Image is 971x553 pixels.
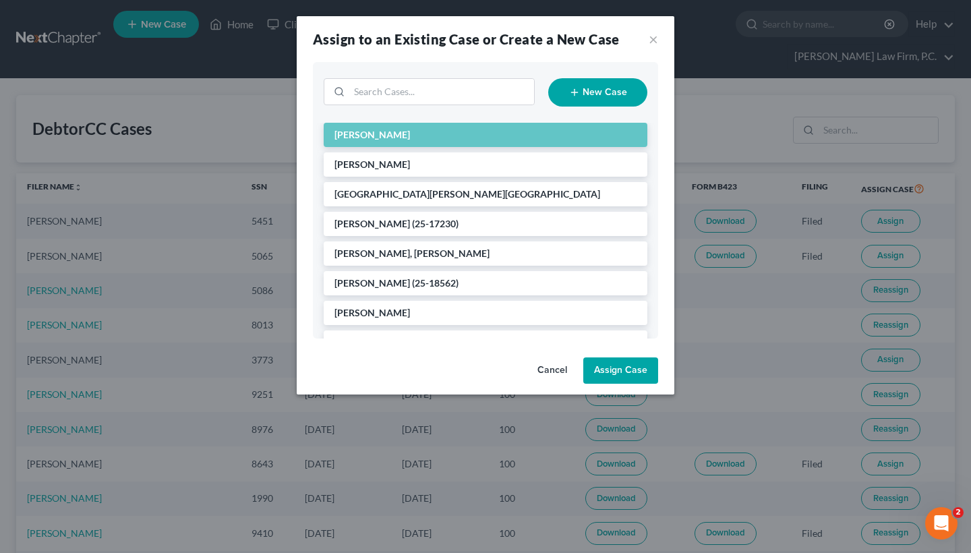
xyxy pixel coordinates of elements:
[583,357,658,384] button: Assign Case
[925,507,958,540] iframe: Intercom live chat
[334,307,410,318] span: [PERSON_NAME]
[953,507,964,518] span: 2
[334,337,410,348] span: [PERSON_NAME]
[548,78,647,107] button: New Case
[334,218,410,229] span: [PERSON_NAME]
[313,31,620,47] strong: Assign to an Existing Case or Create a New Case
[334,188,600,200] span: [GEOGRAPHIC_DATA][PERSON_NAME][GEOGRAPHIC_DATA]
[527,357,578,384] button: Cancel
[412,277,459,289] span: (25-18562)
[334,129,410,140] span: [PERSON_NAME]
[334,277,410,289] span: [PERSON_NAME]
[334,248,490,259] span: [PERSON_NAME], [PERSON_NAME]
[334,158,410,170] span: [PERSON_NAME]
[649,31,658,47] button: ×
[412,218,459,229] span: (25-17230)
[349,79,534,105] input: Search Cases...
